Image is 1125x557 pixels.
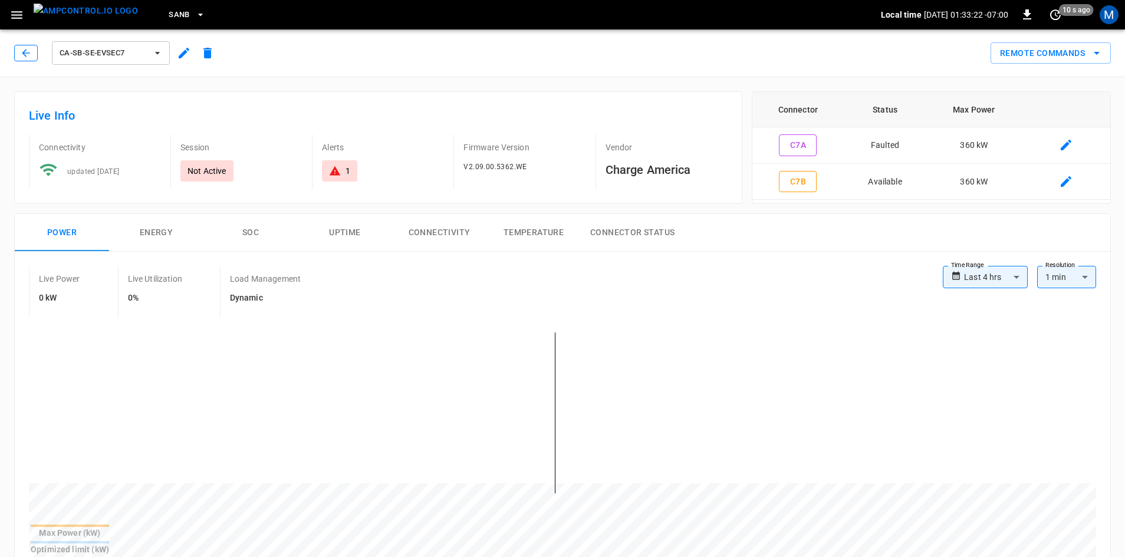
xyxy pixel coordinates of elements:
[926,92,1022,127] th: Max Power
[926,164,1022,200] td: 360 kW
[346,165,350,177] div: 1
[752,92,1110,200] table: connector table
[169,8,190,22] span: SanB
[39,273,80,285] p: Live Power
[128,292,182,305] h6: 0%
[779,134,817,156] button: C7A
[463,163,527,171] span: V2.09.00.5362.WE
[203,214,298,252] button: SOC
[844,92,926,127] th: Status
[60,47,147,60] span: ca-sb-se-evseC7
[1059,4,1094,16] span: 10 s ago
[322,141,444,153] p: Alerts
[52,41,170,65] button: ca-sb-se-evseC7
[752,92,844,127] th: Connector
[109,214,203,252] button: Energy
[15,214,109,252] button: Power
[392,214,486,252] button: Connectivity
[924,9,1008,21] p: [DATE] 01:33:22 -07:00
[926,127,1022,164] td: 360 kW
[29,106,728,125] h6: Live Info
[164,4,210,27] button: SanB
[180,141,302,153] p: Session
[991,42,1111,64] div: remote commands options
[128,273,182,285] p: Live Utilization
[1100,5,1119,24] div: profile-icon
[230,273,301,285] p: Load Management
[298,214,392,252] button: Uptime
[39,141,161,153] p: Connectivity
[581,214,684,252] button: Connector Status
[991,42,1111,64] button: Remote Commands
[67,167,120,176] span: updated [DATE]
[230,292,301,305] h6: Dynamic
[187,165,226,177] p: Not Active
[779,171,817,193] button: C7B
[964,266,1028,288] div: Last 4 hrs
[844,164,926,200] td: Available
[606,160,728,179] h6: Charge America
[606,141,728,153] p: Vendor
[34,4,138,18] img: ampcontrol.io logo
[486,214,581,252] button: Temperature
[463,141,585,153] p: Firmware Version
[881,9,922,21] p: Local time
[1046,5,1065,24] button: set refresh interval
[39,292,80,305] h6: 0 kW
[1037,266,1096,288] div: 1 min
[951,261,984,270] label: Time Range
[844,127,926,164] td: Faulted
[1045,261,1075,270] label: Resolution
